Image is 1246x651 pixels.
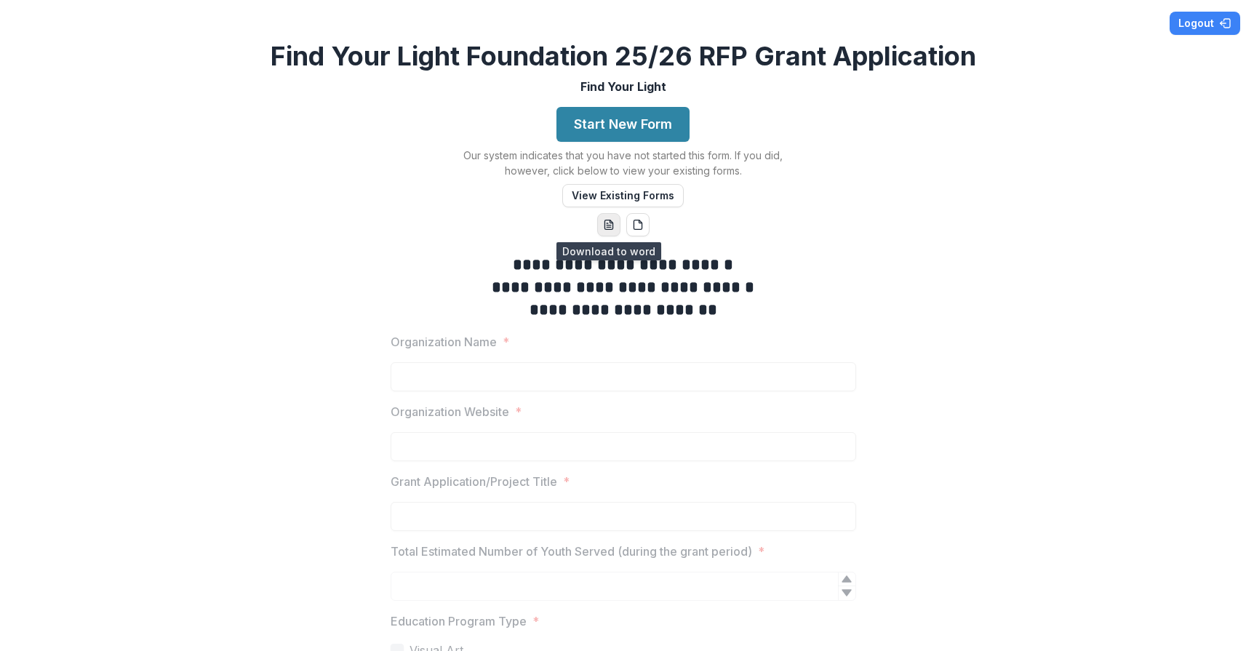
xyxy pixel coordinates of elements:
[391,473,557,490] p: Grant Application/Project Title
[562,184,684,207] button: View Existing Forms
[391,333,497,351] p: Organization Name
[391,403,509,420] p: Organization Website
[580,78,666,95] p: Find Your Light
[1170,12,1240,35] button: Logout
[597,213,620,236] button: word-download
[391,612,527,630] p: Education Program Type
[271,41,976,72] h2: Find Your Light Foundation 25/26 RFP Grant Application
[391,543,752,560] p: Total Estimated Number of Youth Served (during the grant period)
[626,213,650,236] button: pdf-download
[556,107,690,142] button: Start New Form
[442,148,805,178] p: Our system indicates that you have not started this form. If you did, however, click below to vie...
